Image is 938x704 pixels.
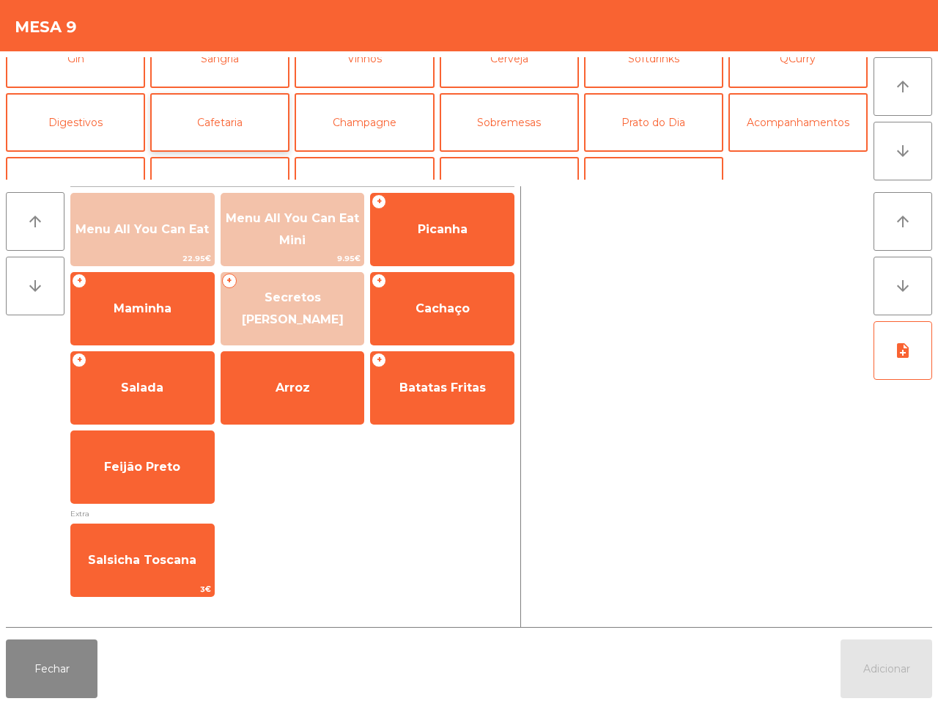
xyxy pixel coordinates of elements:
button: note_add [874,321,932,380]
button: Softdrinks [584,29,723,88]
span: + [372,353,386,367]
span: Salsicha Toscana [88,553,196,567]
span: Arroz [276,381,310,395]
button: Oleos [440,157,579,216]
button: Take Away [6,157,145,216]
button: Bolt [295,157,434,216]
button: Acompanhamentos [728,93,868,152]
i: arrow_upward [894,213,912,230]
button: Cafetaria [150,93,289,152]
button: Menu Do Dia [584,157,723,216]
button: arrow_downward [6,257,64,315]
button: Digestivos [6,93,145,152]
i: arrow_upward [26,213,44,230]
button: Prato do Dia [584,93,723,152]
span: Picanha [418,222,468,236]
span: Menu All You Can Eat Mini [226,211,359,247]
button: Gin [6,29,145,88]
span: 9.95€ [221,252,364,265]
i: arrow_downward [26,277,44,295]
i: arrow_downward [894,277,912,295]
button: arrow_downward [874,257,932,315]
span: Cachaço [416,301,470,315]
button: arrow_upward [6,192,64,251]
button: QCurry [728,29,868,88]
button: Sobremesas [440,93,579,152]
span: Maminha [114,301,171,315]
span: Secretos [PERSON_NAME] [242,290,344,326]
button: arrow_upward [874,57,932,116]
span: + [222,274,237,288]
span: Menu All You Can Eat [75,222,209,236]
span: + [372,194,386,209]
i: arrow_downward [894,142,912,160]
button: Vinhos [295,29,434,88]
span: Feijão Preto [104,460,180,474]
span: Salada [121,381,163,395]
i: arrow_upward [894,78,912,95]
button: arrow_upward [874,192,932,251]
span: + [72,274,86,288]
button: Champagne [295,93,434,152]
button: arrow_downward [874,122,932,180]
button: Fechar [6,639,97,698]
span: + [372,274,386,288]
span: Extra [70,507,514,521]
span: + [72,353,86,367]
span: Batatas Fritas [399,381,486,395]
button: Sangria [150,29,289,88]
span: 3€ [71,582,214,596]
button: Uber/Glovo [150,157,289,216]
button: Cerveja [440,29,579,88]
h4: Mesa 9 [15,16,77,38]
i: note_add [894,342,912,359]
span: 22.95€ [71,252,214,265]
